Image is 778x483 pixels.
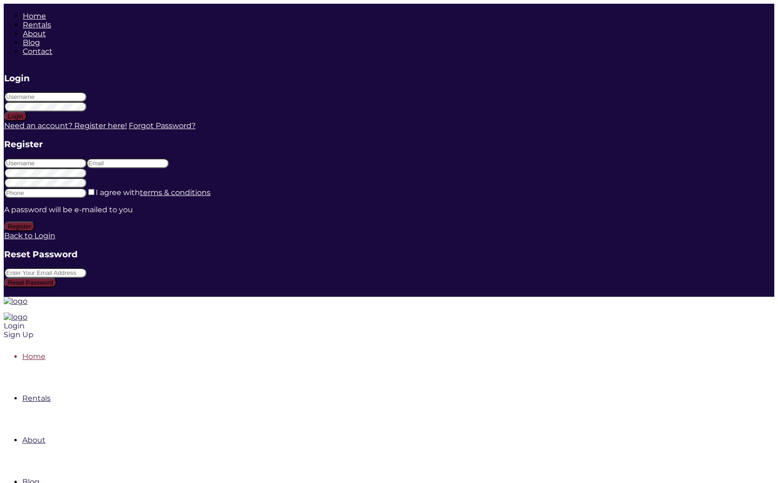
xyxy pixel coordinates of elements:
a: Home [22,352,46,361]
button: Reset Password [4,278,57,287]
input: Username [4,92,86,102]
a: Rentals [22,394,51,403]
label: I agree with [96,188,211,197]
a: About [23,29,46,38]
h3: Register [4,139,774,150]
p: A password will be e-mailed to you [4,205,774,214]
a: About [22,436,46,444]
button: Login [4,111,27,121]
a: Need an account? Register here! [4,121,127,130]
input: Enter Your Email Address [4,268,86,278]
img: logo [4,313,27,321]
a: Home [23,12,46,20]
input: Email [86,158,169,168]
a: Contact [23,47,53,56]
div: Sign Up [4,330,626,339]
a: Rentals [23,20,51,29]
input: Username [4,158,86,168]
a: Back to Login [4,231,55,240]
a: Return to Login [4,287,63,296]
img: logo [4,297,27,306]
input: Phone [4,188,86,198]
div: Login [4,321,626,330]
h3: Reset Password [4,249,774,260]
a: Forgot Password? [129,121,196,130]
a: Blog [23,38,40,47]
h3: Login [4,73,774,84]
button: Register [4,222,35,231]
a: terms & conditions [140,188,211,197]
